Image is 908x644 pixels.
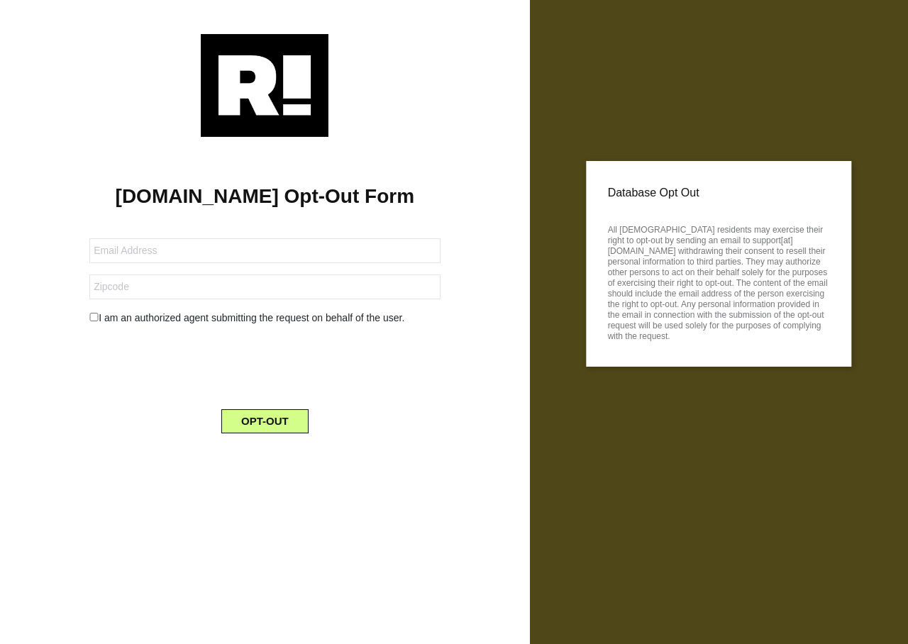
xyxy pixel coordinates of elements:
[21,184,509,209] h1: [DOMAIN_NAME] Opt-Out Form
[89,274,440,299] input: Zipcode
[89,238,440,263] input: Email Address
[79,311,450,326] div: I am an authorized agent submitting the request on behalf of the user.
[201,34,328,137] img: Retention.com
[157,337,372,392] iframe: reCAPTCHA
[608,182,830,204] p: Database Opt Out
[608,221,830,342] p: All [DEMOGRAPHIC_DATA] residents may exercise their right to opt-out by sending an email to suppo...
[221,409,309,433] button: OPT-OUT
